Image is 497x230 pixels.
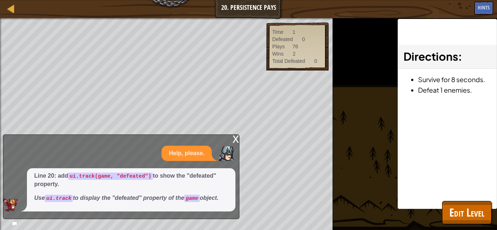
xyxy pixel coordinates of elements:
[34,195,218,201] em: Use to display the "defeated" property of the object.
[34,172,228,189] p: Line 20: add to show the "defeated" property.
[272,36,293,43] div: Defeated
[184,195,200,202] code: game
[449,205,484,220] span: Edit Level
[302,36,305,43] div: 0
[272,28,283,36] div: Time
[219,146,234,161] img: Player
[68,173,153,180] code: ui.track(game, "defeated")
[478,4,490,11] span: Hints
[272,43,285,50] div: Plays
[272,50,283,57] div: Wins
[293,43,298,50] div: 76
[232,135,239,142] div: x
[169,149,204,158] p: Help, please.
[418,85,491,95] li: Defeat 1 enemies.
[293,28,295,36] div: 1
[418,74,491,85] li: Survive for 8 seconds.
[272,57,305,65] div: Total Defeated
[3,198,18,211] img: AI
[293,50,296,57] div: 2
[403,48,491,65] h3: :
[314,57,317,65] div: 0
[45,195,73,202] code: ui.track
[442,201,492,224] button: Edit Level
[403,49,458,63] span: Directions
